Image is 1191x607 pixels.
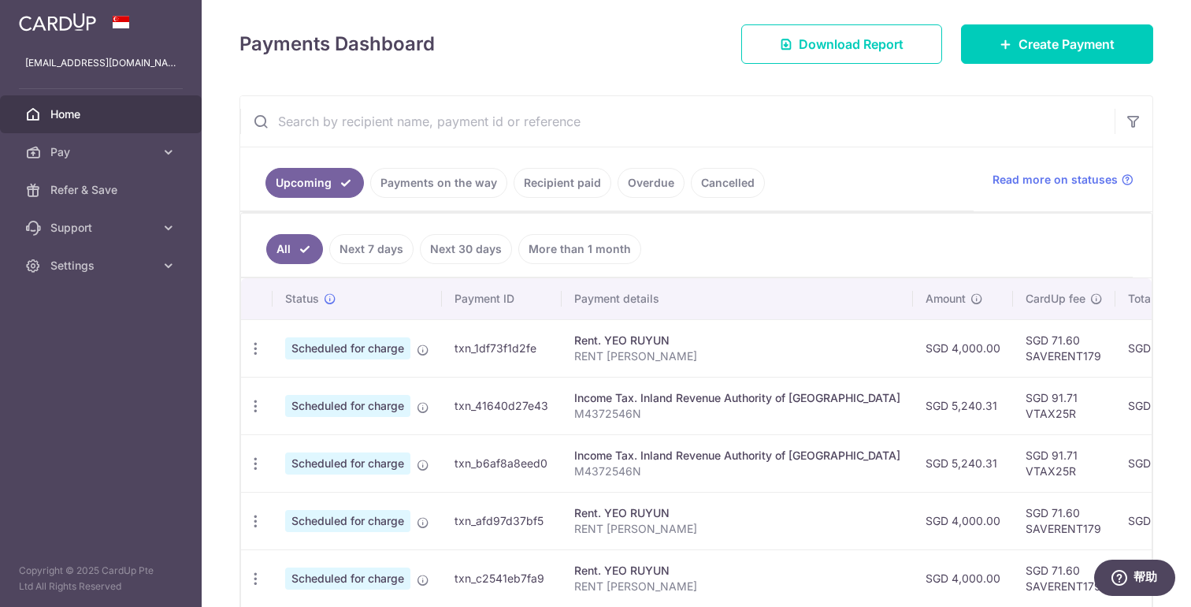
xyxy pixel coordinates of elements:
span: Create Payment [1018,35,1115,54]
a: Download Report [741,24,942,64]
span: CardUp fee [1026,291,1085,307]
img: CardUp [19,13,96,32]
a: More than 1 month [518,234,641,264]
span: Home [50,106,154,122]
span: Scheduled for charge [285,568,410,590]
th: Payment details [562,278,913,319]
span: Pay [50,144,154,160]
div: Rent. YEO RUYUN [574,505,900,521]
span: Total amt. [1128,291,1180,307]
td: SGD 71.60 SAVERENT179 [1013,492,1115,549]
iframe: 打开一个小组件，您可以在其中找到更多信息 [1093,560,1175,599]
div: Income Tax. Inland Revenue Authority of [GEOGRAPHIC_DATA] [574,390,900,406]
a: All [266,234,323,264]
span: Scheduled for charge [285,337,410,359]
p: RENT [PERSON_NAME] [574,579,900,594]
span: Status [285,291,319,307]
td: SGD 91.71 VTAX25R [1013,434,1115,492]
td: txn_41640d27e43 [442,377,562,434]
p: RENT [PERSON_NAME] [574,521,900,537]
a: Payments on the way [370,168,507,198]
div: Income Tax. Inland Revenue Authority of [GEOGRAPHIC_DATA] [574,448,900,464]
td: SGD 5,240.31 [913,377,1013,434]
td: txn_b6af8a8eed0 [442,434,562,492]
a: Recipient paid [514,168,611,198]
input: Search by recipient name, payment id or reference [240,96,1115,147]
p: RENT [PERSON_NAME] [574,348,900,364]
span: Support [50,220,154,236]
td: SGD 5,240.31 [913,434,1013,492]
a: Next 7 days [329,234,414,264]
td: SGD 4,000.00 [913,549,1013,607]
th: Payment ID [442,278,562,319]
a: Upcoming [265,168,364,198]
td: txn_1df73f1d2fe [442,319,562,377]
span: Scheduled for charge [285,395,410,417]
a: Next 30 days [420,234,512,264]
a: Cancelled [691,168,765,198]
td: SGD 71.60 SAVERENT179 [1013,549,1115,607]
p: M4372546N [574,464,900,479]
span: Amount [926,291,966,307]
div: Rent. YEO RUYUN [574,333,900,348]
span: Refer & Save [50,182,154,198]
span: Scheduled for charge [285,510,410,532]
td: SGD 91.71 VTAX25R [1013,377,1115,434]
span: Scheduled for charge [285,452,410,475]
a: Overdue [618,168,685,198]
td: SGD 71.60 SAVERENT179 [1013,319,1115,377]
td: SGD 4,000.00 [913,319,1013,377]
span: Read more on statuses [992,172,1118,188]
p: [EMAIL_ADDRESS][DOMAIN_NAME] [25,55,176,71]
td: SGD 4,000.00 [913,492,1013,549]
td: txn_c2541eb7fa9 [442,549,562,607]
td: txn_afd97d37bf5 [442,492,562,549]
span: Settings [50,258,154,274]
div: Rent. YEO RUYUN [574,563,900,579]
a: Read more on statuses [992,172,1133,188]
a: Create Payment [961,24,1153,64]
span: Download Report [799,35,903,54]
p: M4372546N [574,406,900,422]
h4: Payments Dashboard [239,30,435,58]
